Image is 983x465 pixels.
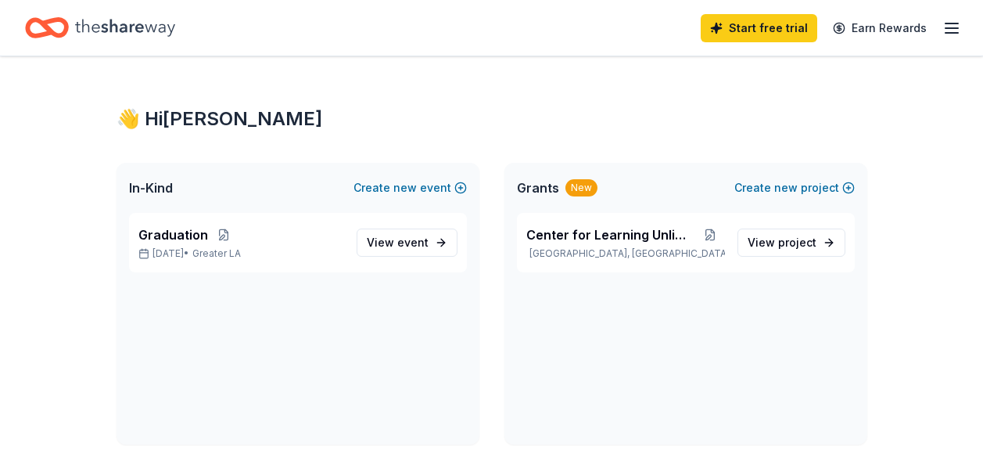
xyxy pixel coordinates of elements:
[748,233,816,252] span: View
[517,178,559,197] span: Grants
[397,236,429,249] span: event
[565,179,597,196] div: New
[129,178,173,197] span: In-Kind
[357,229,457,257] a: View event
[737,229,845,257] a: View project
[393,178,417,197] span: new
[823,14,936,42] a: Earn Rewards
[367,233,429,252] span: View
[701,14,817,42] a: Start free trial
[138,225,208,244] span: Graduation
[192,247,241,260] span: Greater LA
[25,9,175,46] a: Home
[778,236,816,249] span: project
[526,247,725,260] p: [GEOGRAPHIC_DATA], [GEOGRAPHIC_DATA]
[138,247,344,260] p: [DATE] •
[526,225,696,244] span: Center for Learning Unlimited
[774,178,798,197] span: new
[117,106,867,132] div: 👋 Hi [PERSON_NAME]
[353,178,467,197] button: Createnewevent
[734,178,855,197] button: Createnewproject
